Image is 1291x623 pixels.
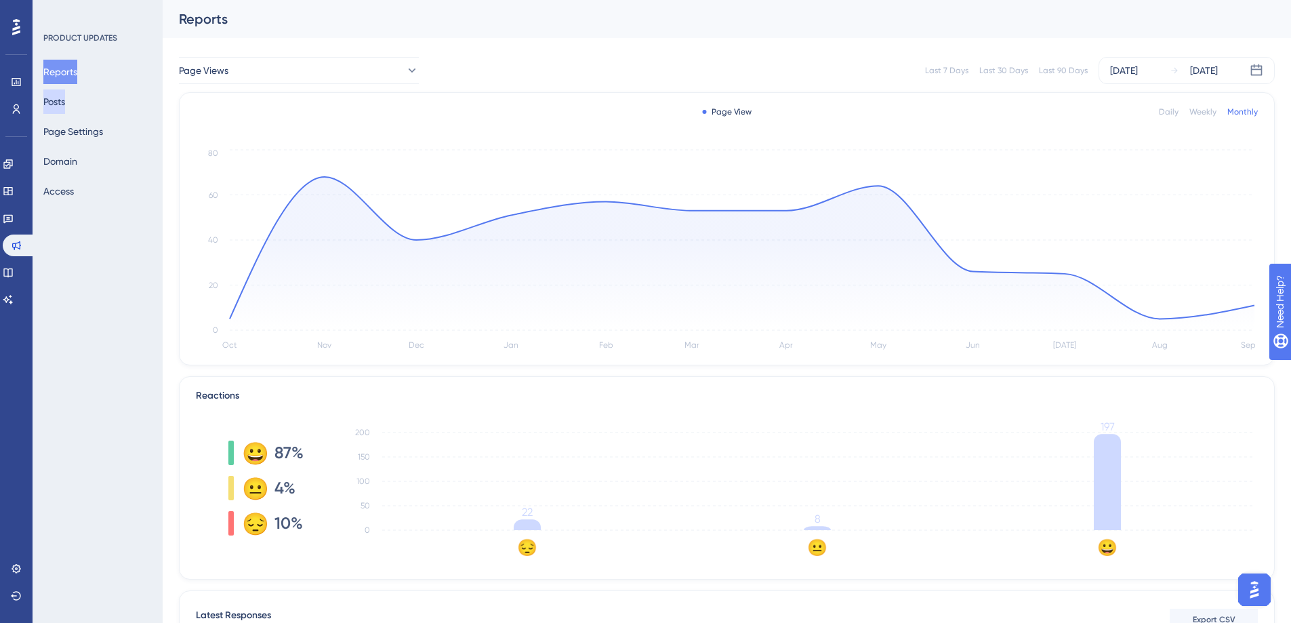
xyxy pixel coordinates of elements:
tspan: Aug [1152,340,1168,350]
div: Weekly [1189,106,1216,117]
button: Page Views [179,57,419,84]
div: Last 30 Days [979,65,1028,76]
span: 4% [274,477,295,499]
button: Reports [43,60,77,84]
button: Domain [43,149,77,174]
div: 😔 [242,513,264,534]
tspan: 0 [213,325,218,335]
div: [DATE] [1110,62,1138,79]
div: Daily [1159,106,1179,117]
div: Last 90 Days [1039,65,1088,76]
div: Monthly [1227,106,1258,117]
tspan: Mar [684,340,699,350]
tspan: 22 [522,506,533,519]
button: Posts [43,89,65,114]
div: 😐 [242,477,264,499]
tspan: 8 [815,513,821,525]
tspan: 60 [209,190,218,200]
tspan: 20 [209,281,218,290]
span: Page Views [179,62,228,79]
div: Last 7 Days [925,65,968,76]
tspan: Oct [222,340,237,350]
tspan: May [870,340,886,350]
span: 87% [274,442,304,464]
tspan: 50 [361,501,370,510]
tspan: 100 [356,477,370,486]
text: 😐 [807,538,827,557]
span: Need Help? [32,3,85,20]
text: 😔 [517,538,537,557]
tspan: Feb [599,340,613,350]
iframe: UserGuiding AI Assistant Launcher [1234,569,1275,610]
tspan: Jun [966,340,980,350]
tspan: Nov [317,340,331,350]
text: 😀 [1097,538,1118,557]
tspan: 40 [208,235,218,245]
tspan: Sep [1241,340,1256,350]
tspan: Jan [504,340,518,350]
div: 😀 [242,442,264,464]
div: PRODUCT UPDATES [43,33,117,43]
tspan: Apr [779,340,793,350]
tspan: 197 [1101,420,1115,433]
button: Page Settings [43,119,103,144]
tspan: 0 [365,525,370,535]
tspan: 80 [208,148,218,158]
div: [DATE] [1190,62,1218,79]
button: Access [43,179,74,203]
div: Page View [702,106,752,117]
tspan: Dec [409,340,424,350]
div: Reports [179,9,1241,28]
tspan: 150 [358,452,370,462]
tspan: 200 [355,428,370,437]
tspan: [DATE] [1053,340,1076,350]
span: 10% [274,513,303,534]
div: Reactions [196,388,1258,404]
